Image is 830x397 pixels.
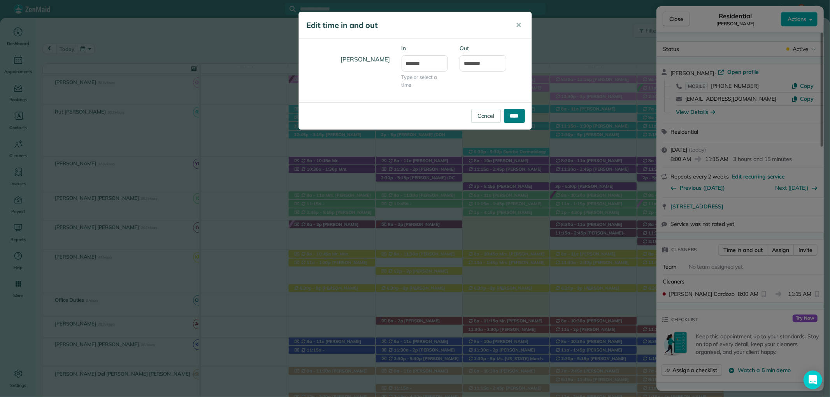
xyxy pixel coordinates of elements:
label: Out [460,44,506,52]
span: ✕ [516,21,522,30]
h4: [PERSON_NAME] [305,48,390,70]
div: Open Intercom Messenger [804,371,822,389]
label: In [402,44,448,52]
span: Type or select a time [402,73,448,89]
a: Cancel [471,109,501,123]
h5: Edit time in and out [307,20,505,31]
